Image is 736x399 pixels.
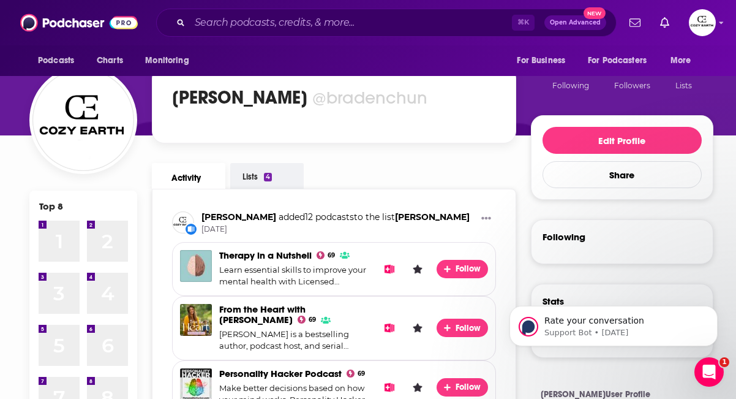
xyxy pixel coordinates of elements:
[694,357,724,387] iframe: Intercom live chat
[670,52,691,69] span: More
[201,211,470,223] h3: to the list
[38,52,74,69] span: Podcasts
[476,211,496,227] button: Show More Button
[456,382,482,392] span: Follow
[544,15,606,30] button: Open AdvancedNew
[137,49,205,72] button: open menu
[672,66,696,91] button: 4Lists
[552,81,589,90] span: Following
[172,86,307,108] h1: [PERSON_NAME]
[328,253,335,258] span: 69
[675,81,692,90] span: Lists
[219,303,306,325] span: From the Heart with [PERSON_NAME]
[508,49,580,72] button: open menu
[172,211,194,234] img: Braden Chun
[312,87,427,108] div: @bradenchun
[588,52,647,69] span: For Podcasters
[689,9,716,36] span: Logged in as bradenchun
[584,7,606,19] span: New
[408,260,427,278] button: Leave a Rating
[655,12,674,33] a: Show notifications dropdown
[543,127,702,154] button: Edit Profile
[380,260,399,278] button: Add to List
[719,357,729,367] span: 1
[298,316,316,324] a: 69
[89,49,130,72] a: Charts
[625,12,645,33] a: Show notifications dropdown
[614,81,650,90] span: Followers
[219,264,370,288] div: Learn essential skills to improve your mental health with Licensed Therapist [PERSON_NAME]. You’l...
[491,280,736,366] iframe: Intercom notifications message
[408,378,427,397] button: Leave a Rating
[219,303,306,325] a: From the Heart with Rachel Brathen
[156,9,617,37] div: Search podcasts, credits, & more...
[219,249,312,261] a: Therapy in a Nutshell
[380,378,399,397] button: Add to List
[380,319,399,337] button: Add to List
[20,11,138,34] img: Podchaser - Follow, Share and Rate Podcasts
[264,173,272,181] div: 4
[201,224,470,235] span: [DATE]
[39,200,63,212] div: Top 8
[317,251,335,259] a: 69
[550,20,601,26] span: Open Advanced
[230,163,304,189] a: Lists4
[517,52,565,69] span: For Business
[543,231,585,243] div: Following
[97,52,123,69] span: Charts
[29,49,90,72] button: open menu
[456,323,482,333] span: Follow
[456,264,482,274] span: Follow
[512,15,535,31] span: ⌘ K
[347,370,365,378] a: 69
[580,49,664,72] button: open menu
[180,250,212,282] img: Therapy in a Nutshell
[543,161,702,188] button: Share
[689,9,716,36] button: Show profile menu
[610,66,654,91] button: 0Followers
[309,317,316,322] span: 69
[145,52,189,69] span: Monitoring
[689,9,716,36] img: User Profile
[180,304,212,336] img: From the Heart with Rachel Brathen
[152,163,225,189] a: Activity
[279,211,354,222] span: added 12 podcasts
[358,371,365,376] span: 69
[437,260,488,278] button: Follow
[201,211,276,222] a: Braden Chun
[437,378,488,397] button: Follow
[190,13,512,32] input: Search podcasts, credits, & more...
[395,211,470,222] a: Logan
[32,69,134,171] img: Braden Chun
[219,368,342,379] a: Personality Hacker Podcast
[219,329,370,352] div: [PERSON_NAME] is a bestselling author, podcast host, and serial entrepreneur who inspires million...
[549,66,593,91] button: 12Following
[662,49,707,72] button: open menu
[408,319,427,337] button: Leave a Rating
[184,222,198,236] div: New List
[437,319,488,337] button: Follow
